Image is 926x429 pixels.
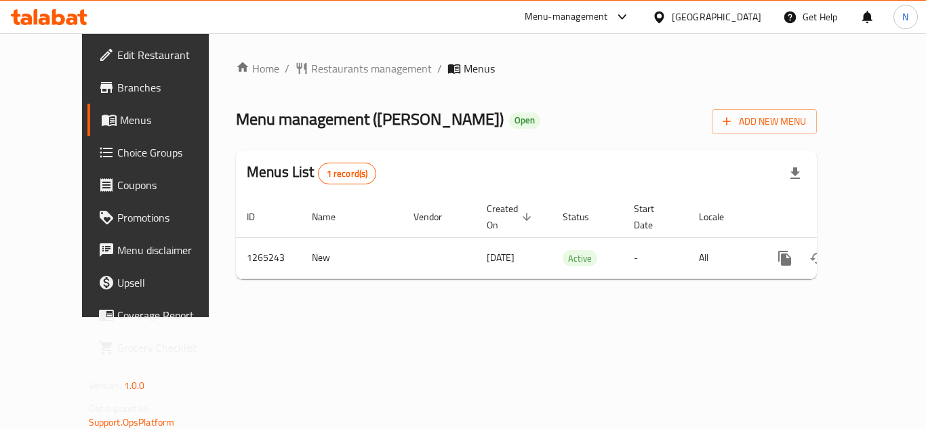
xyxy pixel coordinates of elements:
span: Branches [117,79,226,96]
a: Menus [87,104,237,136]
span: Name [312,209,353,225]
div: [GEOGRAPHIC_DATA] [672,9,761,24]
span: Get support on: [89,400,151,417]
span: 1 record(s) [319,167,376,180]
span: N [902,9,908,24]
span: ID [247,209,273,225]
span: Menus [464,60,495,77]
td: All [688,237,758,279]
span: 1.0.0 [124,377,145,394]
table: enhanced table [236,197,910,279]
div: Open [509,113,540,129]
div: Export file [779,157,811,190]
span: Locale [699,209,742,225]
span: Created On [487,201,536,233]
a: Grocery Checklist [87,331,237,364]
h2: Menus List [247,162,376,184]
span: Upsell [117,274,226,291]
span: Promotions [117,209,226,226]
span: Status [563,209,607,225]
th: Actions [758,197,910,238]
span: Menu management ( [PERSON_NAME] ) [236,104,504,134]
span: Menu disclaimer [117,242,226,258]
span: Choice Groups [117,144,226,161]
span: Start Date [634,201,672,233]
button: Change Status [801,242,834,274]
a: Home [236,60,279,77]
span: Vendor [414,209,460,225]
li: / [285,60,289,77]
a: Branches [87,71,237,104]
td: 1265243 [236,237,301,279]
a: Coupons [87,169,237,201]
span: Menus [120,112,226,128]
button: Add New Menu [712,109,817,134]
span: Coupons [117,177,226,193]
div: Active [563,250,597,266]
a: Upsell [87,266,237,299]
span: Coverage Report [117,307,226,323]
span: Active [563,251,597,266]
td: New [301,237,403,279]
nav: breadcrumb [236,60,817,77]
span: Edit Restaurant [117,47,226,63]
div: Total records count [318,163,377,184]
li: / [437,60,442,77]
a: Coverage Report [87,299,237,331]
span: [DATE] [487,249,515,266]
span: Restaurants management [311,60,432,77]
a: Restaurants management [295,60,432,77]
span: Open [509,115,540,126]
a: Edit Restaurant [87,39,237,71]
span: Add New Menu [723,113,806,130]
td: - [623,237,688,279]
span: Grocery Checklist [117,340,226,356]
a: Menu disclaimer [87,234,237,266]
a: Promotions [87,201,237,234]
button: more [769,242,801,274]
a: Choice Groups [87,136,237,169]
span: Version: [89,377,122,394]
div: Menu-management [525,9,608,25]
